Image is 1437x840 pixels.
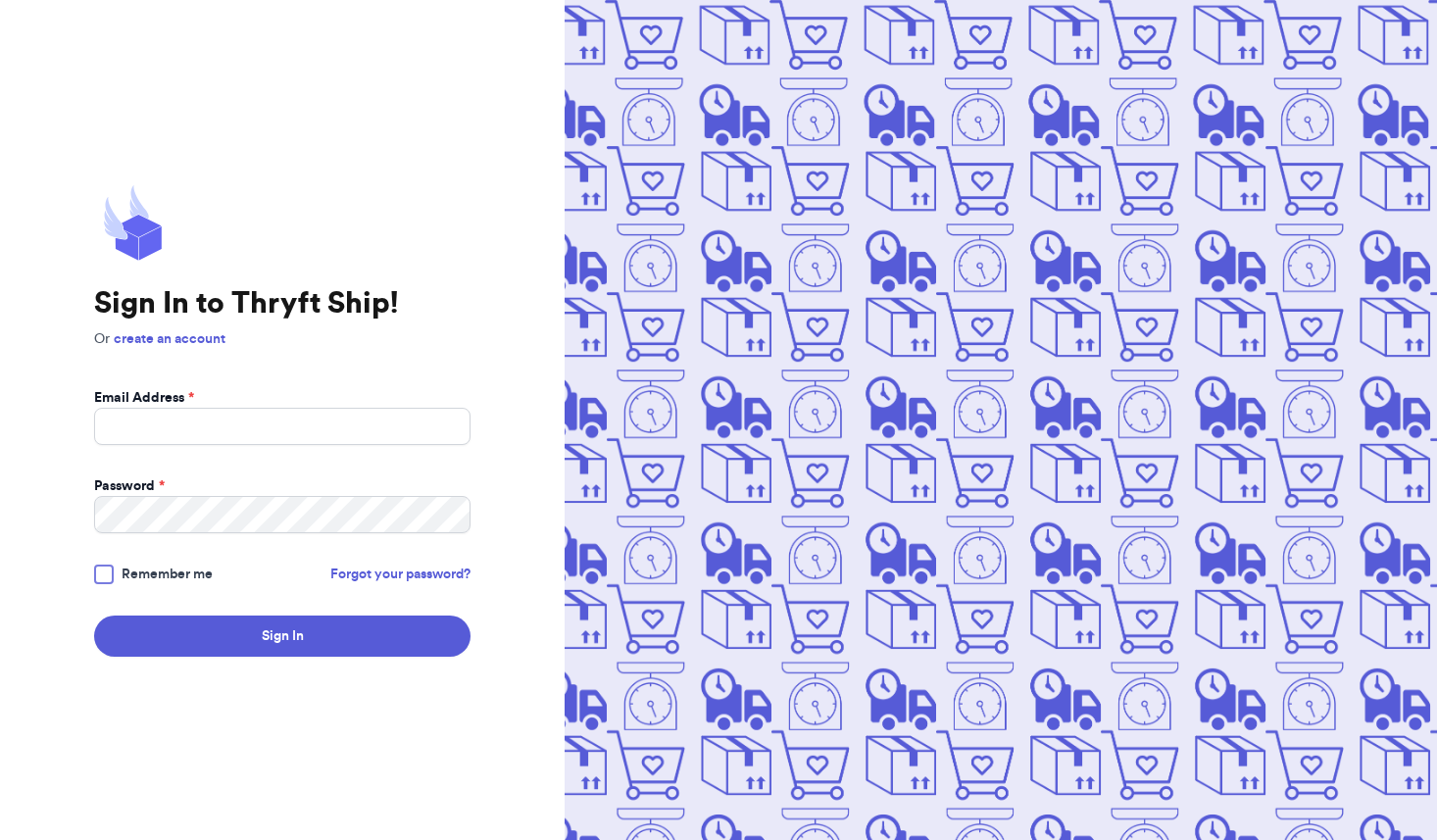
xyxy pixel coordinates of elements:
[94,286,471,321] h1: Sign In to Thryft Ship!
[94,329,471,349] p: Or
[330,565,471,584] a: Forgot your password?
[94,388,194,408] label: Email Address
[94,476,165,496] label: Password
[114,332,225,346] a: create an account
[94,616,471,657] button: Sign In
[122,565,213,584] span: Remember me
